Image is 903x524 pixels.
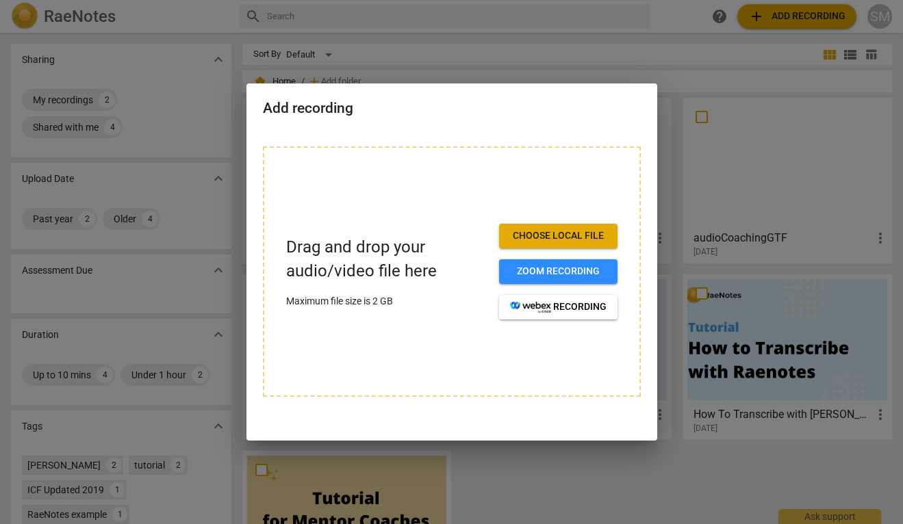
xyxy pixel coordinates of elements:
[499,295,618,319] button: recording
[510,265,607,278] span: Zoom recording
[499,224,618,248] button: Choose local file
[263,100,641,117] h2: Add recording
[499,259,618,284] button: Zoom recording
[286,294,488,309] p: Maximum file size is 2 GB
[510,229,607,243] span: Choose local file
[510,300,607,314] span: recording
[286,235,488,283] p: Drag and drop your audio/video file here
